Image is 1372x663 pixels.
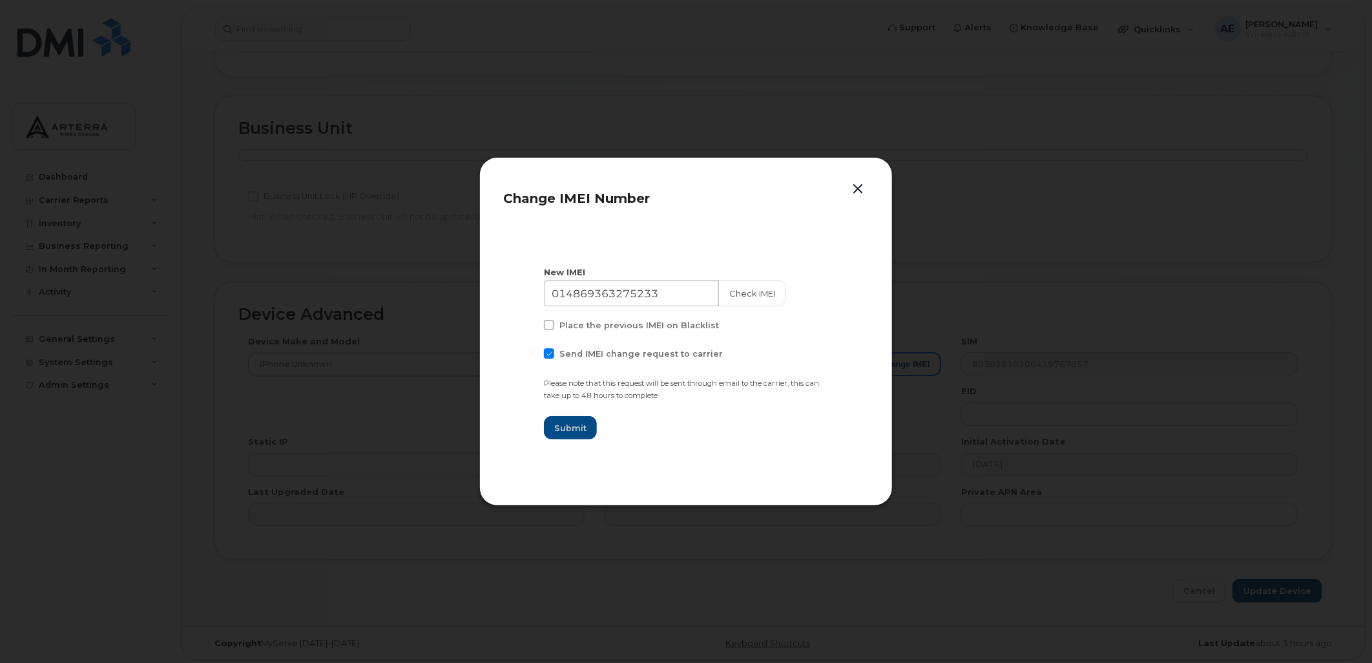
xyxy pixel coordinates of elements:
input: Place the previous IMEI on Blacklist [528,320,535,326]
button: Submit [544,416,597,439]
span: Change IMEI Number [503,191,650,206]
span: Submit [554,422,587,434]
button: Check IMEI [718,280,786,306]
span: Send IMEI change request to carrier [559,349,723,359]
input: Send IMEI change request to carrier [528,348,535,355]
span: Place the previous IMEI on Blacklist [559,321,719,330]
div: New IMEI [544,266,828,279]
small: Please note that this request will be sent through email to the carrier, this can take up to 48 h... [544,379,819,400]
